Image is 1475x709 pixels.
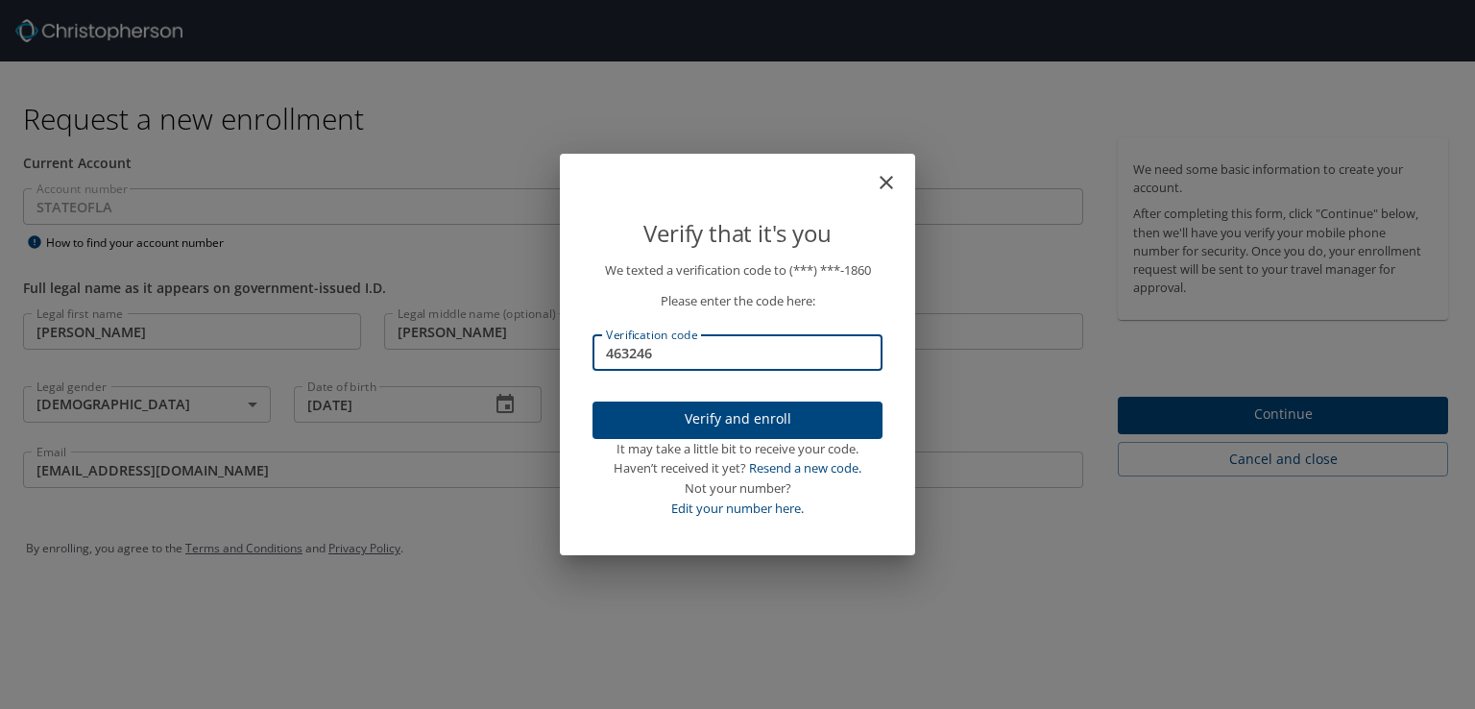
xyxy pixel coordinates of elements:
[592,291,883,311] p: Please enter the code here:
[671,500,804,517] a: Edit your number here.
[592,439,883,459] div: It may take a little bit to receive your code.
[592,402,883,439] button: Verify and enroll
[592,458,883,478] div: Haven’t received it yet?
[608,407,867,431] span: Verify and enroll
[592,478,883,499] div: Not your number?
[592,260,883,281] p: We texted a verification code to (***) ***- 1860
[749,459,861,477] a: Resend a new code.
[884,161,907,184] button: close
[592,215,883,252] p: Verify that it's you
